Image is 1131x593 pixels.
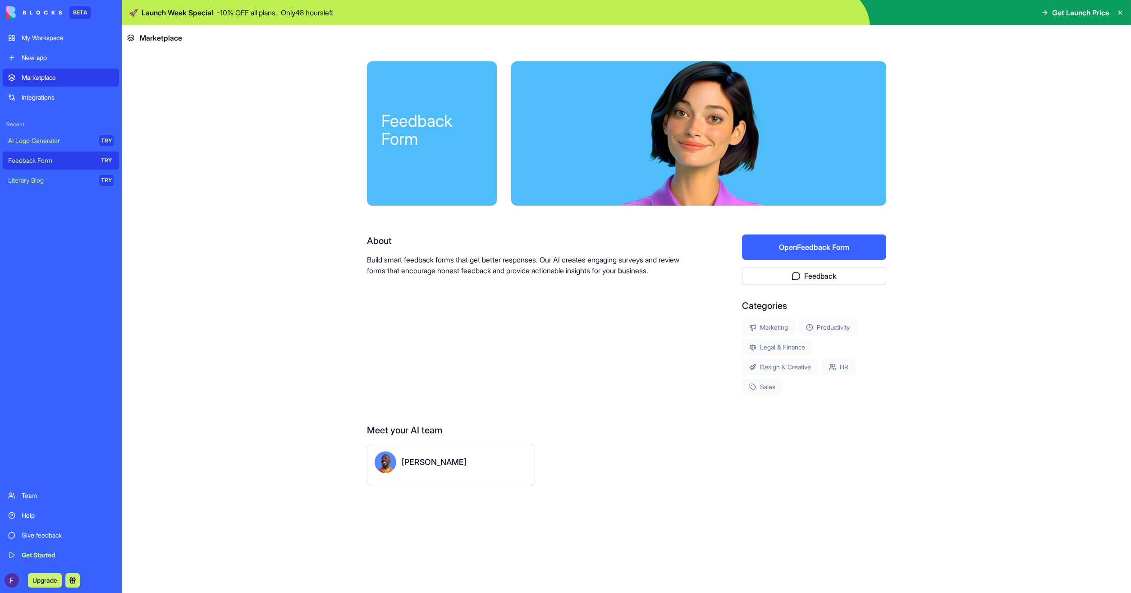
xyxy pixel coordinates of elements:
div: About [367,234,684,247]
a: New app [3,49,119,67]
div: Integrations [22,93,114,102]
div: Legal & Finance [742,339,812,355]
a: Feedback FormTRY [3,152,119,170]
div: New app [22,53,114,62]
div: Marketplace [22,73,114,82]
div: BETA [69,6,91,19]
button: Feedback [742,267,886,285]
div: TRY [99,155,114,166]
span: Launch Week Special [142,7,213,18]
img: Steve_avatar.png [375,451,396,473]
div: Design & Creative [742,359,818,375]
span: 🚀 [129,7,138,18]
div: Team [22,491,114,500]
p: Build smart feedback forms that get better responses. Our AI creates engaging surveys and review ... [367,254,684,276]
span: Marketplace [140,32,182,43]
div: Give feedback [22,531,114,540]
div: HR [822,359,856,375]
div: Productivity [799,319,857,336]
span: Recent [3,121,119,128]
img: logo [6,6,62,19]
button: Upgrade [28,573,62,588]
div: Marketing [742,319,795,336]
div: TRY [99,135,114,146]
div: Meet your AI team [367,424,886,437]
div: TRY [99,175,114,186]
a: Literary BlogTRY [3,171,119,189]
div: Literary Blog [8,176,93,185]
a: Get Started [3,546,119,564]
p: Only 48 hours left [281,7,333,18]
img: ACg8ocJaxA2YQr_C3pabk71dMSWpbbycTEGZEEn5syhA-5sctrnuRA=s96-c [5,573,19,588]
a: Marketplace [3,69,119,87]
a: Give feedback [3,526,119,544]
span: Get Launch Price [1052,7,1109,18]
div: Get Started [22,551,114,560]
a: Upgrade [28,575,62,584]
div: Sales [742,379,783,395]
a: My Workspace [3,29,119,47]
div: Feedback Form [381,112,482,148]
a: OpenFeedback Form [742,243,886,252]
a: Help [3,506,119,524]
a: Team [3,487,119,505]
a: BETA [6,6,91,19]
a: AI Logo GeneratorTRY [3,132,119,150]
div: Categories [742,299,886,312]
div: Feedback Form [8,156,93,165]
div: Help [22,511,114,520]
div: My Workspace [22,33,114,42]
div: [PERSON_NAME] [402,456,467,469]
button: OpenFeedback Form [742,234,886,260]
p: - 10 % OFF all plans. [217,7,277,18]
div: AI Logo Generator [8,136,93,145]
a: Integrations [3,88,119,106]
